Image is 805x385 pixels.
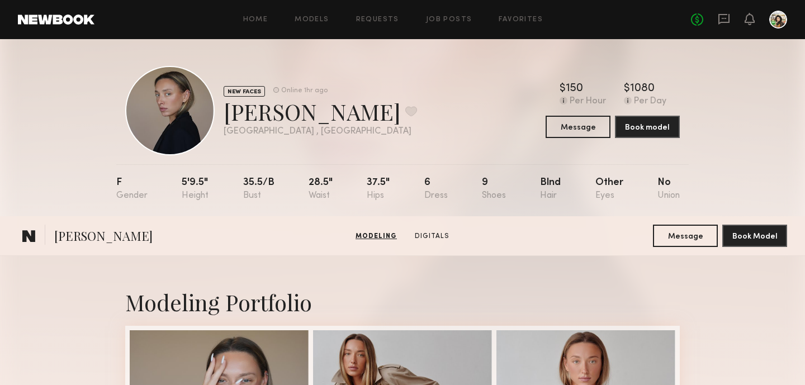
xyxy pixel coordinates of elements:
[546,116,610,138] button: Message
[499,16,543,23] a: Favorites
[410,231,454,241] a: Digitals
[634,97,666,107] div: Per Day
[566,83,583,94] div: 150
[367,178,390,201] div: 37.5"
[560,83,566,94] div: $
[224,86,265,97] div: NEW FACES
[281,87,328,94] div: Online 1hr ago
[224,97,417,126] div: [PERSON_NAME]
[482,178,506,201] div: 9
[243,178,274,201] div: 35.5/b
[426,16,472,23] a: Job Posts
[243,16,268,23] a: Home
[624,83,630,94] div: $
[116,178,148,201] div: F
[630,83,655,94] div: 1080
[615,116,680,138] button: Book model
[424,178,448,201] div: 6
[125,287,680,317] div: Modeling Portfolio
[722,231,787,240] a: Book Model
[54,227,153,247] span: [PERSON_NAME]
[309,178,333,201] div: 28.5"
[224,127,417,136] div: [GEOGRAPHIC_DATA] , [GEOGRAPHIC_DATA]
[570,97,606,107] div: Per Hour
[595,178,623,201] div: Other
[356,16,399,23] a: Requests
[722,225,787,247] button: Book Model
[657,178,680,201] div: No
[295,16,329,23] a: Models
[540,178,561,201] div: Blnd
[653,225,718,247] button: Message
[351,231,401,241] a: Modeling
[182,178,209,201] div: 5'9.5"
